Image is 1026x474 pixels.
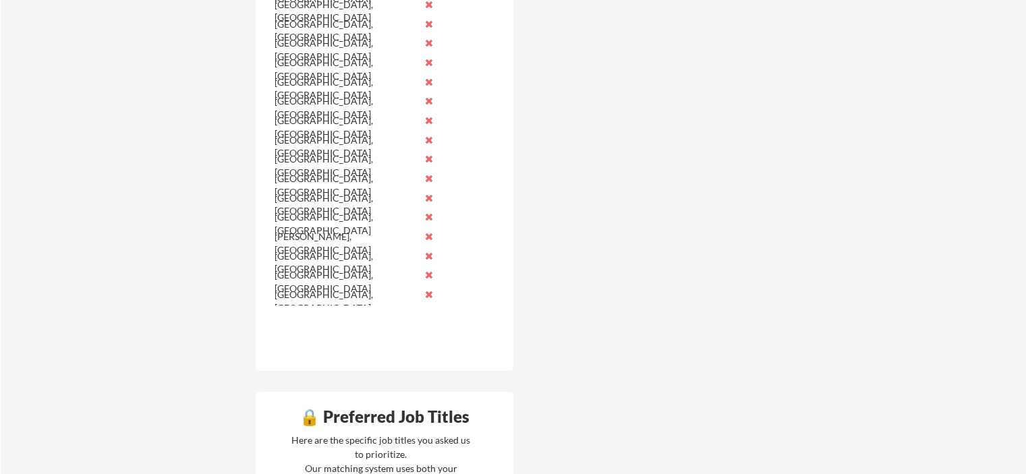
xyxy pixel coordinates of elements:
[275,18,417,44] div: [GEOGRAPHIC_DATA], [GEOGRAPHIC_DATA]
[275,249,417,276] div: [GEOGRAPHIC_DATA], [GEOGRAPHIC_DATA]
[275,210,417,237] div: [GEOGRAPHIC_DATA], [GEOGRAPHIC_DATA]
[275,191,417,218] div: [GEOGRAPHIC_DATA], [GEOGRAPHIC_DATA]
[275,114,417,140] div: [GEOGRAPHIC_DATA], [GEOGRAPHIC_DATA]
[275,152,417,179] div: [GEOGRAPHIC_DATA], [GEOGRAPHIC_DATA]
[275,172,417,198] div: [GEOGRAPHIC_DATA], [GEOGRAPHIC_DATA]
[259,409,510,425] div: 🔒 Preferred Job Titles
[275,76,417,102] div: [GEOGRAPHIC_DATA], [GEOGRAPHIC_DATA]
[275,288,417,314] div: [GEOGRAPHIC_DATA], [GEOGRAPHIC_DATA]
[275,134,417,160] div: [GEOGRAPHIC_DATA], [GEOGRAPHIC_DATA]
[275,36,417,63] div: [GEOGRAPHIC_DATA], [GEOGRAPHIC_DATA]
[275,94,417,121] div: [GEOGRAPHIC_DATA], [GEOGRAPHIC_DATA]
[275,268,417,295] div: [GEOGRAPHIC_DATA], [GEOGRAPHIC_DATA]
[275,56,417,82] div: [GEOGRAPHIC_DATA], [GEOGRAPHIC_DATA]
[275,230,417,256] div: [PERSON_NAME], [GEOGRAPHIC_DATA]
